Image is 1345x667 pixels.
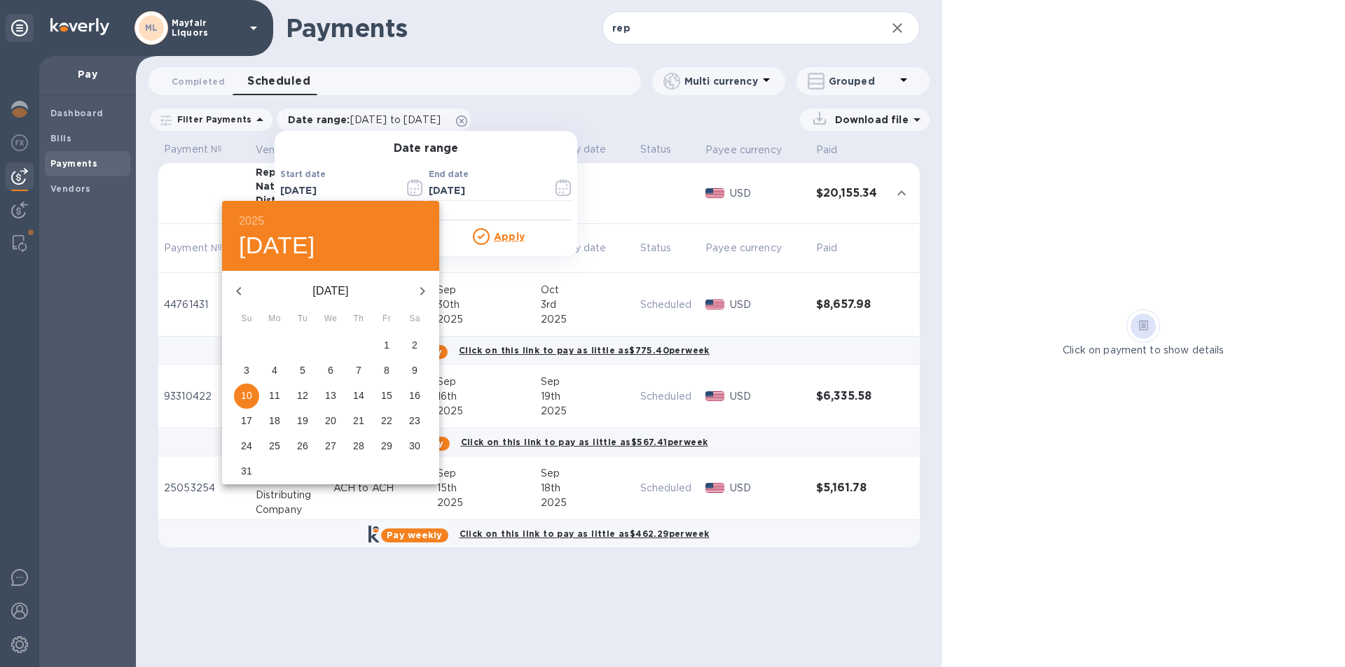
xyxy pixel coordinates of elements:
p: 18 [269,414,280,428]
p: 23 [409,414,420,428]
p: 12 [297,388,308,402]
p: 26 [297,439,308,453]
p: 16 [409,388,420,402]
button: 25 [262,434,287,459]
button: 19 [290,409,315,434]
button: 15 [374,384,399,409]
button: 9 [402,358,427,384]
p: 10 [241,388,252,402]
button: 8 [374,358,399,384]
button: 10 [234,384,259,409]
p: 21 [353,414,364,428]
button: 28 [346,434,371,459]
button: 2 [402,333,427,358]
button: 18 [262,409,287,434]
button: [DATE] [239,231,315,260]
span: Sa [402,312,427,326]
p: 4 [272,363,277,377]
p: 1 [384,338,389,352]
button: 4 [262,358,287,384]
span: Tu [290,312,315,326]
button: 13 [318,384,343,409]
p: 20 [325,414,336,428]
button: 31 [234,459,259,484]
span: We [318,312,343,326]
span: Fr [374,312,399,326]
button: 24 [234,434,259,459]
p: 28 [353,439,364,453]
button: 21 [346,409,371,434]
p: 30 [409,439,420,453]
button: 26 [290,434,315,459]
button: 2025 [239,211,264,231]
button: 12 [290,384,315,409]
button: 20 [318,409,343,434]
button: 6 [318,358,343,384]
p: 15 [381,388,392,402]
p: 31 [241,464,252,478]
span: Mo [262,312,287,326]
p: 17 [241,414,252,428]
p: 8 [384,363,389,377]
p: 6 [328,363,333,377]
button: 3 [234,358,259,384]
p: 11 [269,388,280,402]
span: Su [234,312,259,326]
button: 1 [374,333,399,358]
button: 7 [346,358,371,384]
button: 30 [402,434,427,459]
button: 29 [374,434,399,459]
p: [DATE] [256,283,406,300]
button: 23 [402,409,427,434]
p: 24 [241,439,252,453]
button: 27 [318,434,343,459]
p: 19 [297,414,308,428]
button: 11 [262,384,287,409]
p: 25 [269,439,280,453]
p: 5 [300,363,305,377]
button: 16 [402,384,427,409]
p: 22 [381,414,392,428]
p: 2 [412,338,418,352]
p: 3 [244,363,249,377]
button: 17 [234,409,259,434]
p: 7 [356,363,361,377]
p: 29 [381,439,392,453]
span: Th [346,312,371,326]
p: 13 [325,388,336,402]
p: 9 [412,363,418,377]
button: 14 [346,384,371,409]
button: 22 [374,409,399,434]
p: 27 [325,439,336,453]
button: 5 [290,358,315,384]
p: 14 [353,388,364,402]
